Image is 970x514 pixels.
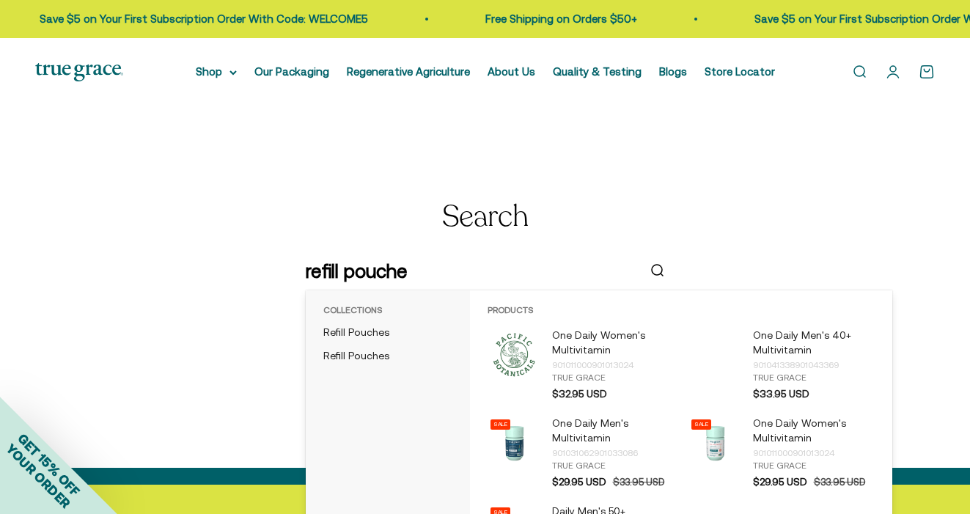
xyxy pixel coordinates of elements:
a: Refill Pouches [317,345,458,368]
div: 901031062901033086 [552,446,674,460]
a: Free Shipping on Orders $50+ [326,12,478,25]
span: Sale [493,421,507,427]
img: We select ingredients that play a concrete role in true health, and we include them at effective ... [688,416,741,469]
span: $33.95 USD [613,476,664,490]
span: $29.95 USD [552,475,606,490]
span: $33.95 USD [814,476,865,490]
a: Our Packaging [254,65,329,78]
div: True Grace [552,460,674,472]
summary: Shop [196,63,237,81]
li: products: One Daily Men's 40+ Multivitamin [681,321,882,409]
a: Sale We select ingredients that play a concrete role in true health, and we include them at effec... [688,416,875,490]
li: products: One Daily Women's Multivitamin [681,409,882,497]
div: 901011000901013024 [753,446,875,460]
span: $32.95 USD [552,387,607,402]
input: Search [306,256,637,287]
a: One Daily Men's 40+ Multivitamin 901041338901043369 True Grace $33.95 USD [688,328,875,402]
span: $29.95 USD [753,475,807,490]
p: One Daily Women's Multivitamin [552,328,674,358]
div: 901041338901043369 [753,358,875,372]
a: Quality & Testing [553,65,642,78]
div: True Grace [753,460,875,472]
a: About Us [488,65,535,78]
a: Blogs [659,65,687,78]
p: One Daily Women's Multivitamin [753,416,875,446]
div: True Grace [552,372,674,384]
a: Refill Pouches [317,321,458,345]
span: YOUR ORDER [3,441,73,511]
li: products: One Daily Men's Multivitamin [480,409,681,497]
a: One Daily Women's Multivitamin 901011000901013024 True Grace $32.95 USD [488,328,674,402]
li: products: One Daily Women's Multivitamin [480,321,681,409]
span: $33.95 USD [753,387,809,402]
p: One Daily Men's Multivitamin [552,416,674,446]
h1: Search [442,200,529,232]
span: Sale [694,421,708,427]
span: GET 15% OFF [15,430,83,499]
h3: Collections [317,301,458,321]
a: Regenerative Agriculture [347,65,470,78]
h3: Products [480,301,882,321]
a: Sale One Daily Men's Multivitamin 901031062901033086 True Grace $29.95 USD $33.95 USD [488,416,674,490]
div: True Grace [753,372,875,384]
p: Save $5 on Your First Subscription Order With Code: WELCOME5 [595,10,924,28]
div: 901011000901013024 [552,358,674,372]
a: Store Locator [705,65,775,78]
p: One Daily Men's 40+ Multivitamin [753,328,875,358]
